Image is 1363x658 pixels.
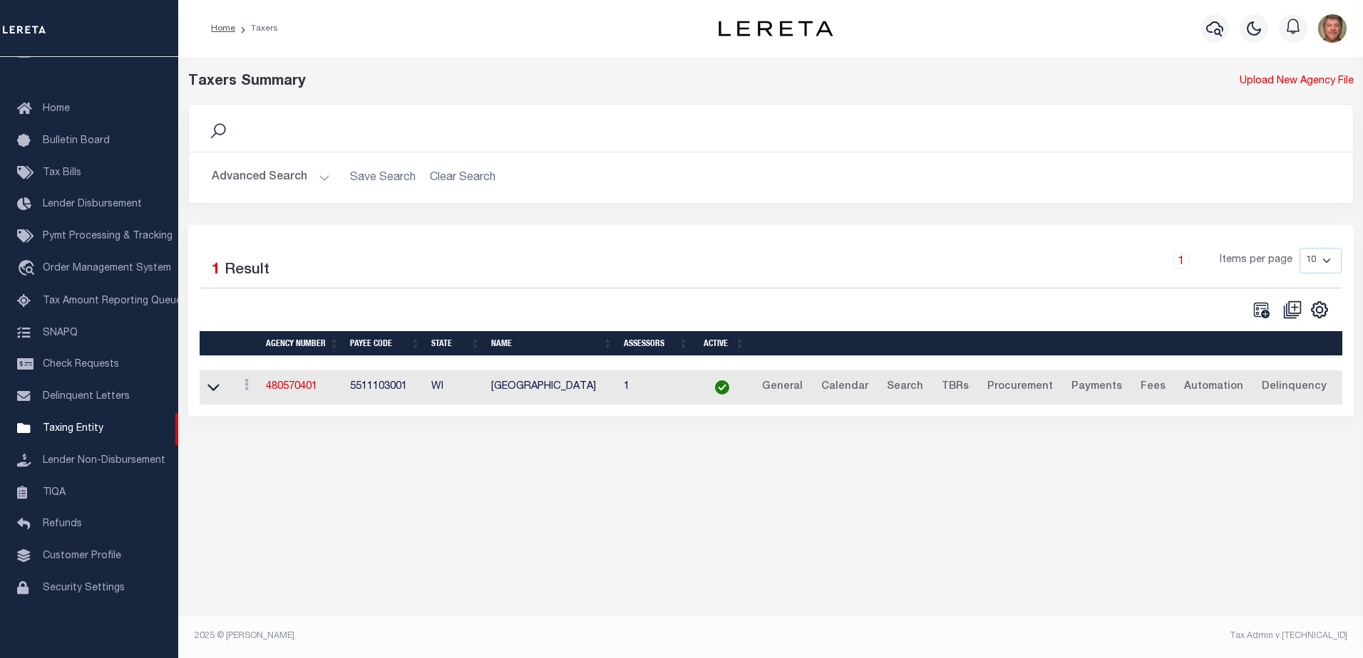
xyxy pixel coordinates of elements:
[43,136,110,146] span: Bulletin Board
[212,263,220,278] span: 1
[17,260,40,278] i: travel_explore
[781,630,1347,642] div: Tax Admin v.[TECHNICAL_ID]
[344,331,426,356] th: Payee Code: activate to sort column ascending
[1220,253,1292,268] span: Items per page
[485,331,618,356] th: Name: activate to sort column ascending
[188,71,1057,93] div: Taxers Summary
[235,22,278,35] li: Taxers
[43,104,70,114] span: Home
[981,376,1059,399] a: Procurement
[935,376,975,399] a: TBRs
[43,583,125,593] span: Security Settings
[1173,253,1189,268] a: 1
[211,24,235,33] a: Home
[43,360,119,370] span: Check Requests
[715,380,729,395] img: check-icon-green.svg
[815,376,875,399] a: Calendar
[1134,376,1172,399] a: Fees
[618,370,694,405] td: 1
[43,168,81,178] span: Tax Bills
[1065,376,1128,399] a: Payments
[184,630,771,642] div: 2025 © [PERSON_NAME].
[880,376,930,399] a: Search
[485,370,618,405] td: [GEOGRAPHIC_DATA]
[43,487,66,497] span: TIQA
[719,21,833,36] img: logo-dark.svg
[225,259,269,282] label: Result
[43,519,82,529] span: Refunds
[43,199,142,209] span: Lender Disbursement
[426,331,485,356] th: State: activate to sort column ascending
[266,382,317,392] a: 480570401
[1255,376,1333,399] a: Delinquency
[43,392,130,402] span: Delinquent Letters
[618,331,694,356] th: Assessors: activate to sort column ascending
[43,424,103,434] span: Taxing Entity
[43,551,121,561] span: Customer Profile
[756,376,809,399] a: General
[260,331,344,356] th: Agency Number: activate to sort column ascending
[212,164,330,192] button: Advanced Search
[43,231,173,241] span: Pymt Processing & Tracking
[426,370,485,405] td: WI
[43,296,182,306] span: Tax Amount Reporting Queue
[43,456,165,466] span: Lender Non-Disbursement
[43,263,171,273] span: Order Management System
[694,331,750,356] th: Active: activate to sort column ascending
[344,370,426,405] td: 5511103001
[43,328,78,338] span: SNAPQ
[1240,74,1354,90] a: Upload New Agency File
[1178,376,1250,399] a: Automation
